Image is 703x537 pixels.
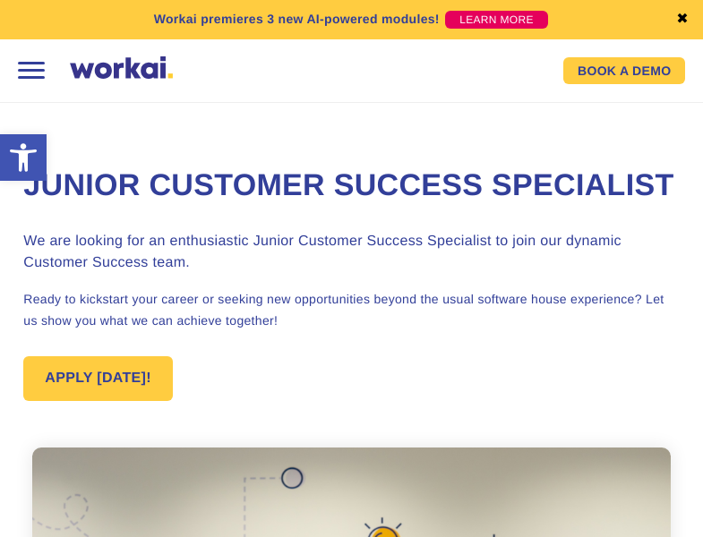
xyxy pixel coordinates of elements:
[23,231,679,274] h3: We are looking for an enthusiastic Junior Customer Success Specialist to join our dynamic Custome...
[154,10,440,29] p: Workai premieres 3 new AI-powered modules!
[23,356,173,401] a: APPLY [DATE]!
[23,166,679,207] h1: Junior Customer Success Specialist
[563,57,685,84] a: BOOK A DEMO
[676,13,689,27] a: ✖
[445,11,548,29] a: LEARN MORE
[23,288,679,331] p: Ready to kickstart your career or seeking new opportunities beyond the usual software house exper...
